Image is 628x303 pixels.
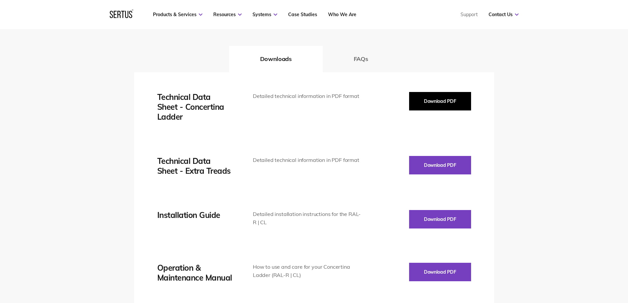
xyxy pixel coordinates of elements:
[328,12,356,17] a: Who We Are
[157,263,233,283] div: Operation & Maintenance Manual
[157,156,233,176] div: Technical Data Sheet - Extra Treads
[157,92,233,122] div: Technical Data Sheet - Concertina Ladder
[595,271,628,303] iframe: Chat Widget
[409,92,471,110] button: Download PDF
[253,12,277,17] a: Systems
[157,210,233,220] div: Installation Guide
[288,12,317,17] a: Case Studies
[489,12,519,17] a: Contact Us
[409,263,471,281] button: Download PDF
[213,12,242,17] a: Resources
[409,210,471,228] button: Download PDF
[253,92,362,101] div: Detailed technical information in PDF format
[253,156,362,165] div: Detailed technical information in PDF format
[409,156,471,174] button: Download PDF
[323,46,399,72] button: FAQs
[461,12,478,17] a: Support
[253,263,362,280] div: How to use and care for your Concertina Ladder (RAL-R | CL)
[253,210,362,227] div: Detailed installation instructions for the RAL-R | CL
[153,12,202,17] a: Products & Services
